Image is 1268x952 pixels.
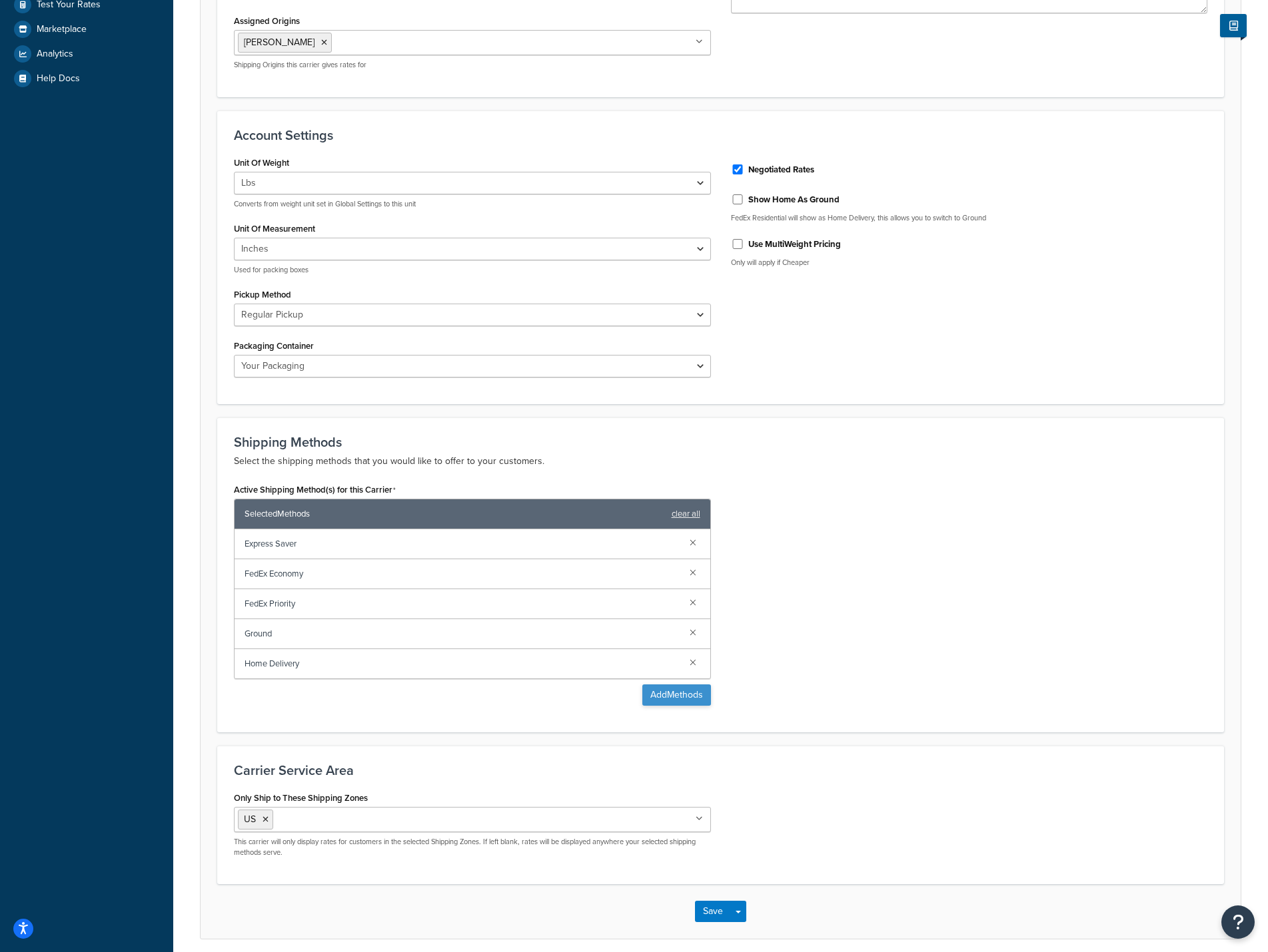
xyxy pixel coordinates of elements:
label: Only Ship to These Shipping Zones [234,793,368,803]
p: Select the shipping methods that you would like to offer to your customers. [234,453,1207,469]
span: Selected Methods [245,505,665,523]
span: Help Docs [37,73,80,85]
p: FedEx Residential will show as Home Delivery, this allows you to switch to Ground [731,213,1208,223]
a: Help Docs [10,67,163,91]
a: Marketplace [10,17,163,41]
p: This carrier will only display rates for customers in the selected Shipping Zones. If left blank,... [234,837,711,857]
p: Used for packing boxes [234,265,711,275]
p: Converts from weight unit set in Global Settings to this unit [234,199,711,209]
label: Unit Of Measurement [234,224,315,234]
h3: Shipping Methods [234,435,1207,449]
span: FedEx Priority [245,595,679,613]
span: [PERSON_NAME] [244,35,315,49]
span: FedEx Economy [245,565,679,583]
label: Assigned Origins [234,16,300,26]
span: Home Delivery [245,654,679,673]
label: Show Home As Ground [748,194,840,206]
span: Ground [245,624,679,643]
p: Shipping Origins this carrier gives rates for [234,60,711,70]
label: Unit Of Weight [234,158,289,168]
span: Express Saver [245,535,679,553]
label: Pickup Method [234,290,291,300]
button: Show Help Docs [1220,14,1247,37]
label: Active Shipping Method(s) for this Carrier [234,485,396,495]
label: Packaging Container [234,341,314,351]
span: Marketplace [37,24,87,35]
h3: Account Settings [234,128,1207,142]
button: AddMethods [642,684,711,706]
a: clear all [672,505,700,523]
button: Open Resource Center [1221,905,1255,939]
a: Analytics [10,42,163,66]
label: Negotiated Rates [748,164,814,176]
p: Only will apply if Cheaper [731,258,1208,268]
label: Use MultiWeight Pricing [748,238,841,250]
h3: Carrier Service Area [234,763,1207,778]
button: Save [695,901,731,922]
span: Analytics [37,49,73,60]
span: US [244,812,256,826]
